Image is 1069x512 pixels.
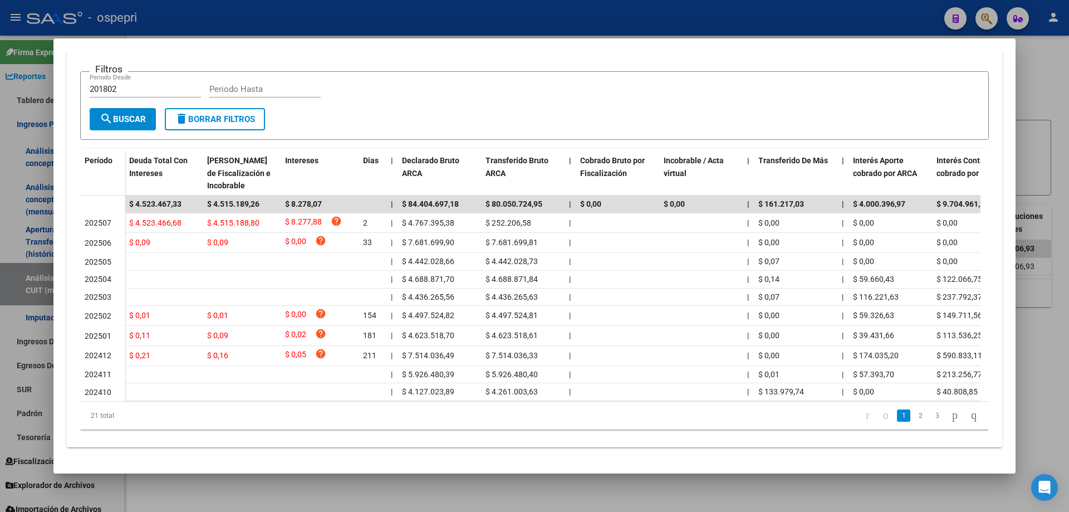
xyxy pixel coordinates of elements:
[758,257,779,266] span: $ 0,07
[747,351,749,360] span: |
[85,351,111,360] span: 202412
[936,292,982,301] span: $ 237.792,37
[285,235,306,250] span: $ 0,00
[664,199,685,208] span: $ 0,00
[747,387,749,396] span: |
[853,331,894,340] span: $ 39.431,66
[966,409,982,422] a: go to last page
[842,238,844,247] span: |
[853,311,894,320] span: $ 59.326,63
[486,292,538,301] span: $ 4.436.265,63
[80,149,125,196] datatable-header-cell: Período
[842,370,844,379] span: |
[747,275,749,284] span: |
[207,331,228,340] span: $ 0,09
[391,199,393,208] span: |
[129,199,182,208] span: $ 4.523.467,33
[842,331,844,340] span: |
[486,275,538,284] span: $ 4.688.871,84
[569,292,571,301] span: |
[936,238,958,247] span: $ 0,00
[402,351,454,360] span: $ 7.514.036,49
[80,402,260,430] div: 21 total
[391,311,393,320] span: |
[402,257,454,266] span: $ 4.442.028,66
[747,218,749,227] span: |
[754,149,837,198] datatable-header-cell: Transferido De Más
[391,275,393,284] span: |
[486,331,538,340] span: $ 4.623.518,61
[861,409,875,422] a: go to first page
[363,351,376,360] span: 211
[895,406,912,425] li: page 1
[402,218,454,227] span: $ 4.767.395,38
[912,406,929,425] li: page 2
[486,257,538,266] span: $ 4.442.028,73
[207,218,259,227] span: $ 4.515.188,80
[486,311,538,320] span: $ 4.497.524,81
[853,238,874,247] span: $ 0,00
[936,370,982,379] span: $ 213.256,77
[853,156,917,178] span: Interés Aporte cobrado por ARCA
[936,351,982,360] span: $ 590.833,11
[207,238,228,247] span: $ 0,09
[398,149,481,198] datatable-header-cell: Declarado Bruto ARCA
[486,351,538,360] span: $ 7.514.036,33
[402,199,459,208] span: $ 84.404.697,18
[569,351,571,360] span: |
[285,199,322,208] span: $ 8.278,07
[203,149,281,198] datatable-header-cell: Deuda Bruta Neto de Fiscalización e Incobrable
[391,387,393,396] span: |
[402,311,454,320] span: $ 4.497.524,82
[481,149,565,198] datatable-header-cell: Transferido Bruto ARCA
[391,238,393,247] span: |
[129,351,150,360] span: $ 0,21
[207,199,259,208] span: $ 4.515.189,26
[758,218,779,227] span: $ 0,00
[402,370,454,379] span: $ 5.926.480,39
[758,387,804,396] span: $ 133.979,74
[580,199,601,208] span: $ 0,00
[402,156,459,178] span: Declarado Bruto ARCA
[175,112,188,125] mat-icon: delete
[747,238,749,247] span: |
[842,387,844,396] span: |
[837,149,849,198] datatable-header-cell: |
[486,218,531,227] span: $ 252.206,58
[897,409,910,422] a: 1
[569,370,571,379] span: |
[569,257,571,266] span: |
[85,156,112,165] span: Período
[747,370,749,379] span: |
[947,409,963,422] a: go to next page
[129,311,150,320] span: $ 0,01
[315,235,326,246] i: help
[853,370,894,379] span: $ 57.393,70
[1031,474,1058,501] div: Open Intercom Messenger
[129,331,150,340] span: $ 0,11
[402,292,454,301] span: $ 4.436.265,56
[391,257,393,266] span: |
[125,149,203,198] datatable-header-cell: Deuda Total Con Intereses
[315,328,326,339] i: help
[842,257,844,266] span: |
[207,351,228,360] span: $ 0,16
[842,275,844,284] span: |
[929,406,945,425] li: page 3
[758,351,779,360] span: $ 0,00
[85,388,111,397] span: 202410
[85,370,111,379] span: 202411
[386,149,398,198] datatable-header-cell: |
[129,238,150,247] span: $ 0,09
[85,331,111,340] span: 202501
[85,275,111,284] span: 202504
[758,370,779,379] span: $ 0,01
[747,311,749,320] span: |
[315,308,326,319] i: help
[391,218,393,227] span: |
[281,149,359,198] datatable-header-cell: Intereses
[932,149,1016,198] datatable-header-cell: Interés Contribución cobrado por ARCA
[359,149,386,198] datatable-header-cell: Dias
[842,199,844,208] span: |
[402,331,454,340] span: $ 4.623.518,70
